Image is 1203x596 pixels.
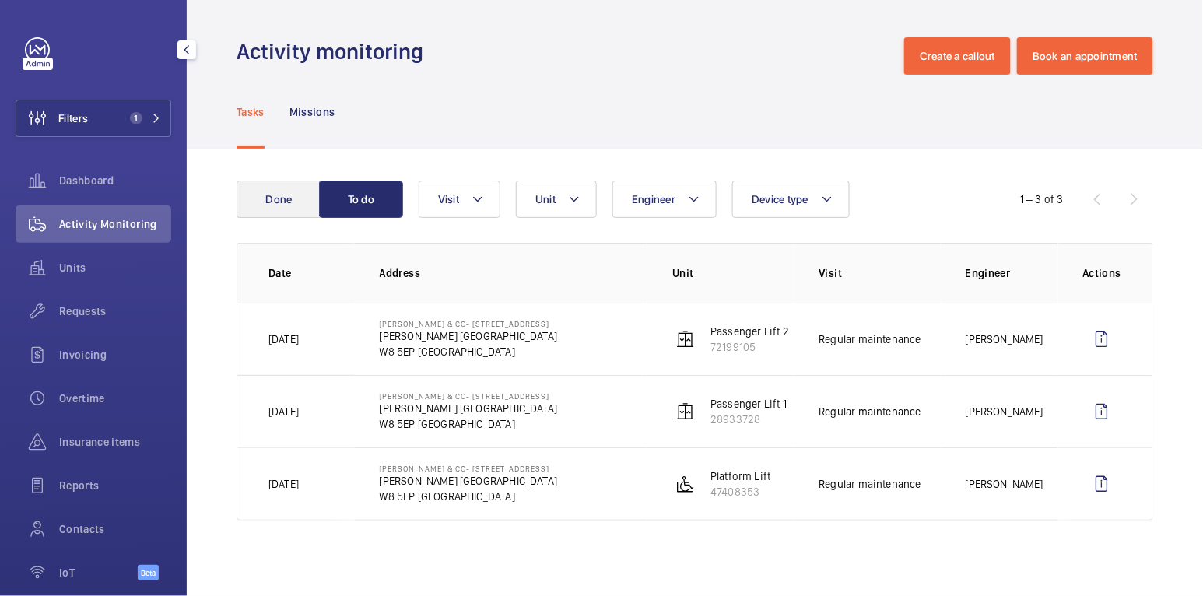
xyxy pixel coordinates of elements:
[1020,191,1064,207] div: 1 – 3 of 3
[59,478,171,493] span: Reports
[16,100,171,137] button: Filters1
[966,404,1043,419] p: [PERSON_NAME]
[710,396,787,412] p: Passenger Lift 1
[612,181,717,218] button: Engineer
[59,565,138,580] span: IoT
[419,181,500,218] button: Visit
[59,216,171,232] span: Activity Monitoring
[516,181,597,218] button: Unit
[130,112,142,124] span: 1
[819,476,921,492] p: Regular maintenance
[380,391,558,401] p: [PERSON_NAME] & Co- [STREET_ADDRESS]
[710,324,789,339] p: Passenger Lift 2
[319,181,403,218] button: To do
[438,193,459,205] span: Visit
[59,391,171,406] span: Overtime
[58,110,88,126] span: Filters
[380,473,558,489] p: [PERSON_NAME] [GEOGRAPHIC_DATA]
[819,404,921,419] p: Regular maintenance
[268,476,299,492] p: [DATE]
[710,484,770,500] p: 47408353
[59,347,171,363] span: Invoicing
[966,331,1043,347] p: [PERSON_NAME]
[710,339,789,355] p: 72199105
[904,37,1011,75] button: Create a callout
[732,181,850,218] button: Device type
[59,260,171,275] span: Units
[268,265,355,281] p: Date
[380,319,558,328] p: [PERSON_NAME] & Co- [STREET_ADDRESS]
[380,464,558,473] p: [PERSON_NAME] & Co- [STREET_ADDRESS]
[268,404,299,419] p: [DATE]
[535,193,556,205] span: Unit
[380,344,558,359] p: W8 5EP [GEOGRAPHIC_DATA]
[59,173,171,188] span: Dashboard
[1083,265,1121,281] p: Actions
[268,331,299,347] p: [DATE]
[380,265,648,281] p: Address
[237,181,321,218] button: Done
[138,565,159,580] span: Beta
[59,434,171,450] span: Insurance items
[752,193,808,205] span: Device type
[380,328,558,344] p: [PERSON_NAME] [GEOGRAPHIC_DATA]
[676,402,695,421] img: elevator.svg
[710,468,770,484] p: Platform Lift
[289,104,335,120] p: Missions
[819,265,941,281] p: Visit
[380,416,558,432] p: W8 5EP [GEOGRAPHIC_DATA]
[819,331,921,347] p: Regular maintenance
[710,412,787,427] p: 28933728
[676,330,695,349] img: elevator.svg
[59,303,171,319] span: Requests
[237,104,265,120] p: Tasks
[380,489,558,504] p: W8 5EP [GEOGRAPHIC_DATA]
[966,476,1043,492] p: [PERSON_NAME]
[59,521,171,537] span: Contacts
[1017,37,1153,75] button: Book an appointment
[966,265,1058,281] p: Engineer
[380,401,558,416] p: [PERSON_NAME] [GEOGRAPHIC_DATA]
[237,37,433,66] h1: Activity monitoring
[632,193,675,205] span: Engineer
[676,475,695,493] img: platform_lift.svg
[672,265,794,281] p: Unit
